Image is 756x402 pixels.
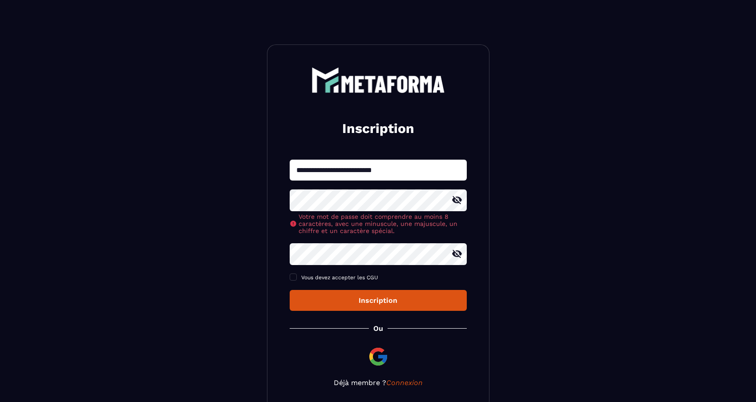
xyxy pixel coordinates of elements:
span: Votre mot de passe doit comprendre au moins 8 caractères, avec une minuscule, une majuscule, un c... [299,213,467,234]
p: Ou [373,324,383,333]
img: google [368,346,389,367]
img: logo [311,67,445,93]
button: Inscription [290,290,467,311]
a: Connexion [386,378,423,387]
h2: Inscription [300,120,456,137]
span: Vous devez accepter les CGU [301,274,378,281]
a: logo [290,67,467,93]
div: Inscription [297,296,460,305]
p: Déjà membre ? [290,378,467,387]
